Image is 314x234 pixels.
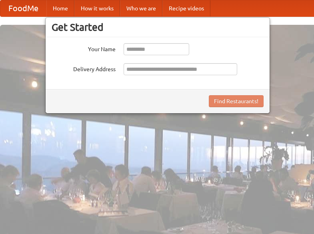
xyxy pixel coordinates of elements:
[0,0,46,16] a: FoodMe
[162,0,210,16] a: Recipe videos
[52,21,264,33] h3: Get Started
[74,0,120,16] a: How it works
[52,63,116,73] label: Delivery Address
[52,43,116,53] label: Your Name
[120,0,162,16] a: Who we are
[209,95,264,107] button: Find Restaurants!
[46,0,74,16] a: Home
